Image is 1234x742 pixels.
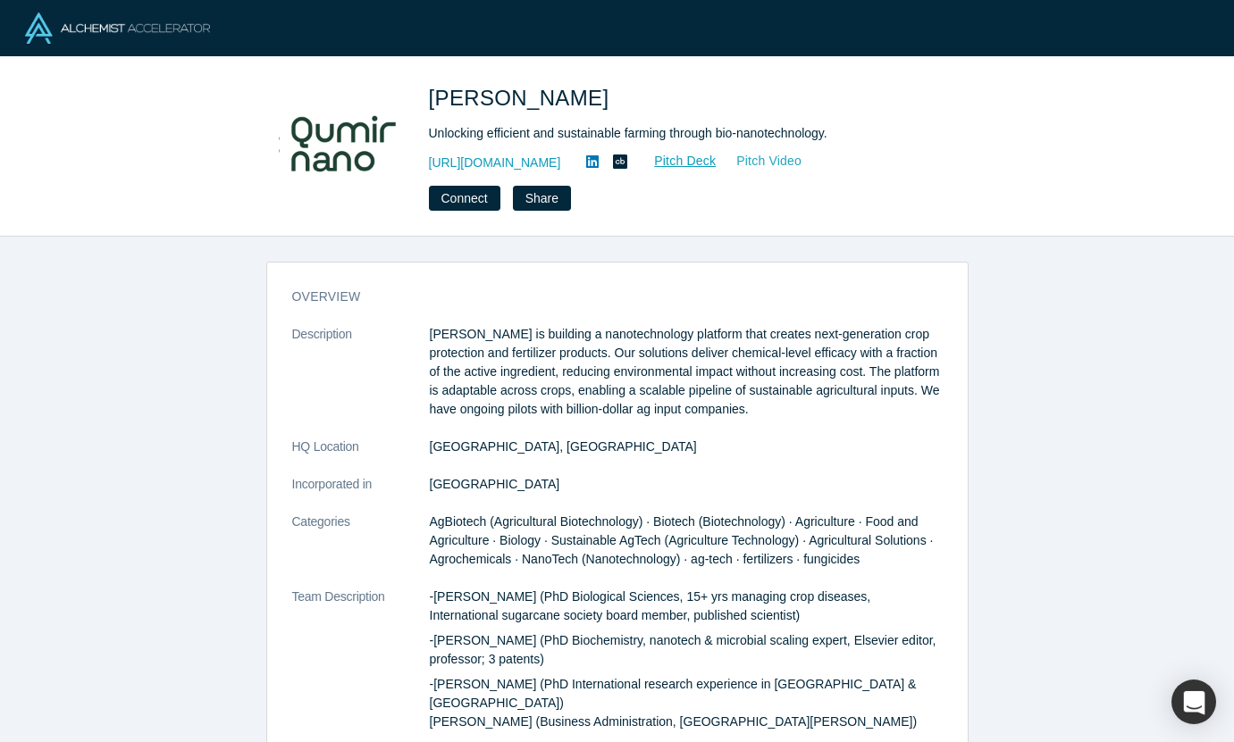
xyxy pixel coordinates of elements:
[430,631,943,669] p: -[PERSON_NAME] (PhD Biochemistry, nanotech & microbial scaling expert, Elsevier editor, professor...
[430,438,943,456] dd: [GEOGRAPHIC_DATA], [GEOGRAPHIC_DATA]
[279,82,404,207] img: Qumir Nano's Logo
[717,151,802,171] a: Pitch Video
[513,186,571,211] button: Share
[292,513,430,588] dt: Categories
[430,675,943,731] p: -[PERSON_NAME] (PhD International research experience in [GEOGRAPHIC_DATA] & [GEOGRAPHIC_DATA]) [...
[429,124,929,143] div: Unlocking efficient and sustainable farming through bio-nanotechnology.
[292,288,918,306] h3: overview
[429,186,500,211] button: Connect
[430,514,934,566] span: AgBiotech (Agricultural Biotechnology) · Biotech (Biotechnology) · Agriculture · Food and Agricul...
[429,86,616,110] span: [PERSON_NAME]
[430,588,943,625] p: -[PERSON_NAME] (PhD Biological Sciences, 15+ yrs managing crop diseases, International sugarcane ...
[430,475,943,494] dd: [GEOGRAPHIC_DATA]
[292,325,430,438] dt: Description
[292,475,430,513] dt: Incorporated in
[430,325,943,419] p: [PERSON_NAME] is building a nanotechnology platform that creates next-generation crop protection ...
[25,13,210,44] img: Alchemist Logo
[634,151,717,171] a: Pitch Deck
[429,154,561,172] a: [URL][DOMAIN_NAME]
[292,438,430,475] dt: HQ Location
